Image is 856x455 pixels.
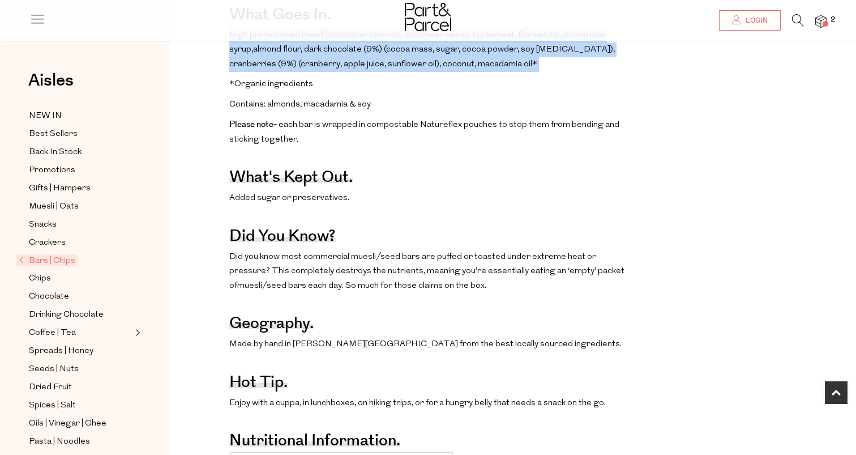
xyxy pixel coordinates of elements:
a: Aisles [28,72,74,100]
p: Contains: almonds, macadamia & soy [229,97,624,112]
span: Login [743,16,768,25]
h4: Hot tip. [229,380,288,388]
a: Bars | Chips [19,254,132,267]
a: Dried Fruit [29,380,132,394]
a: Gifts | Hampers [29,181,132,195]
p: High protein seed blend (Australian almonds, sunflower seeds, buckwheat, flax seeds), brown rice ... [229,28,624,72]
a: Spices | Salt [29,398,132,413]
span: Spreads | Honey [29,345,93,358]
span: Pasta | Noodles [29,435,90,449]
p: Enjoy with a cuppa, in lunchboxes, on hiking trips, or for a hungry belly that needs a snack on t... [229,396,624,411]
span: Promotions [29,164,75,177]
a: Login [719,10,781,31]
a: Back In Stock [29,145,132,159]
span: Bars | Chips [16,254,78,266]
strong: Please note [229,118,273,130]
a: Seeds | Nuts [29,362,132,376]
a: NEW IN [29,109,132,123]
span: Best Sellers [29,127,78,141]
span: Muesli | Oats [29,200,79,214]
span: Chips [29,272,51,286]
a: Oils | Vinegar | Ghee [29,416,132,431]
span: Aisles [28,68,74,93]
span: 2 [828,15,838,25]
a: Muesli | Oats [29,199,132,214]
span: NEW IN [29,109,62,123]
button: Expand/Collapse Coffee | Tea [132,326,140,339]
span: Seeds | Nuts [29,363,79,376]
img: Part&Parcel [405,3,451,31]
span: Spices | Salt [29,399,76,413]
a: Best Sellers [29,127,132,141]
p: *Organic ingredients [229,77,624,92]
h4: Geography. [229,321,314,329]
span: Chocolate [29,290,69,304]
a: 2 [815,15,827,27]
span: Made by hand in [PERSON_NAME][GEOGRAPHIC_DATA] from the best locally sourced ingredients. [229,340,622,348]
span: Added sugar or preservatives. [229,194,349,202]
span: Drinking Chocolate [29,308,104,322]
a: Pasta | Noodles [29,435,132,449]
a: Promotions [29,163,132,177]
span: Coffee | Tea [29,326,76,340]
a: Drinking Chocolate [29,308,132,322]
span: Back In Stock [29,146,82,159]
h4: Did you know? [229,234,336,242]
a: Chips [29,271,132,286]
span: Snacks [29,218,57,232]
span: Gifts | Hampers [29,182,91,195]
a: Snacks [29,218,132,232]
h3: Nutritional Information. [229,439,400,447]
span: Dried Fruit [29,381,72,394]
a: Spreads | Honey [29,344,132,358]
span: Oils | Vinegar | Ghee [29,417,106,431]
a: Coffee | Tea [29,326,132,340]
a: Chocolate [29,290,132,304]
span: - each bar is wrapped in compostable Natureflex pouches to stop them from bending and sticking to... [229,121,619,144]
span: Crackers [29,236,66,250]
span: Did you know most commercial muesli/seed bars are puffed or toasted under extreme heat or pressur... [229,253,624,290]
h4: What's kept out. [229,175,353,183]
a: Crackers [29,236,132,250]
